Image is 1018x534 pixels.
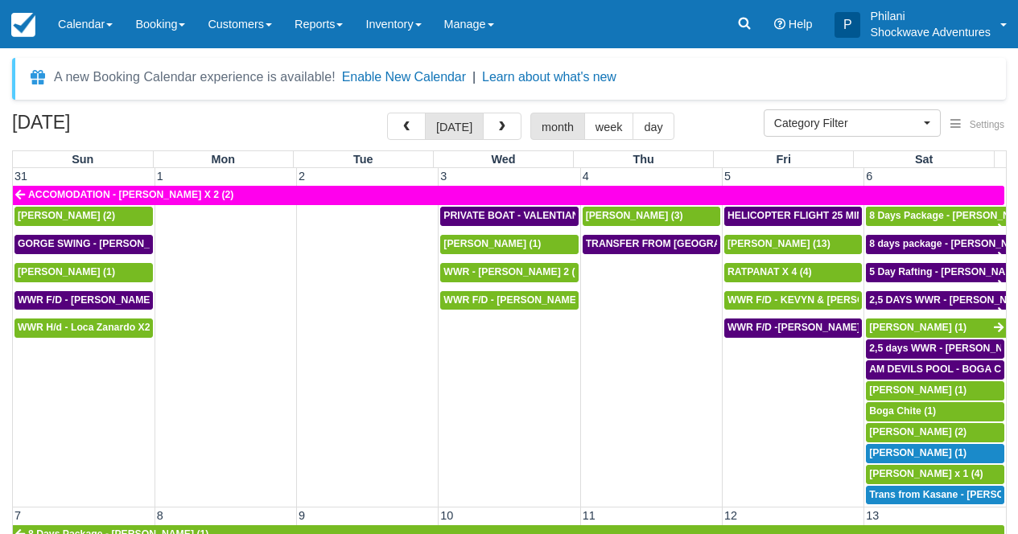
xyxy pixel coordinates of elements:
[866,235,1006,254] a: 8 days package - [PERSON_NAME] X1 (1)
[440,235,578,254] a: [PERSON_NAME] (1)
[869,447,966,458] span: [PERSON_NAME] (1)
[482,70,616,84] a: Learn about what's new
[297,509,307,522] span: 9
[11,13,35,37] img: checkfront-main-nav-mini-logo.png
[440,291,578,310] a: WWR F/D - [PERSON_NAME] x3 (3)
[491,153,515,166] span: Wed
[774,18,785,30] i: Help
[724,291,862,310] a: WWR F/D - KEVYN & [PERSON_NAME] 2 (2)
[583,235,720,254] a: TRANSFER FROM [GEOGRAPHIC_DATA] TO VIC FALLS - [PERSON_NAME] X 1 (1)
[14,318,153,338] a: WWR H/d - Loca Zanardo X2 (2)
[869,405,936,417] span: Boga Chite (1)
[941,113,1014,137] button: Settings
[14,291,153,310] a: WWR F/D - [PERSON_NAME] X 1 (1)
[14,235,153,254] a: GORGE SWING - [PERSON_NAME] X 2 (2)
[835,12,860,38] div: P
[777,153,791,166] span: Fri
[581,170,591,183] span: 4
[440,263,578,282] a: WWR - [PERSON_NAME] 2 (2)
[72,153,93,166] span: Sun
[584,113,634,140] button: week
[583,207,720,226] a: [PERSON_NAME] (3)
[870,8,991,24] p: Philani
[869,322,966,333] span: [PERSON_NAME] (1)
[727,266,812,277] span: RATPANAT X 4 (4)
[866,291,1006,310] a: 2,5 DAYS WWR - [PERSON_NAME] X1 (1)
[727,322,904,333] span: WWR F/D -[PERSON_NAME] X 15 (15)
[727,210,988,221] span: HELICOPTER FLIGHT 25 MINS- [PERSON_NAME] X1 (1)
[915,153,933,166] span: Sat
[723,509,739,522] span: 12
[13,186,1004,205] a: ACCOMODATION - [PERSON_NAME] X 2 (2)
[727,238,830,249] span: [PERSON_NAME] (13)
[633,153,653,166] span: Thu
[443,210,696,221] span: PRIVATE BOAT - VALENTIAN [PERSON_NAME] X 4 (4)
[866,381,1004,400] a: [PERSON_NAME] (1)
[18,266,115,277] span: [PERSON_NAME] (1)
[440,207,578,226] a: PRIVATE BOAT - VALENTIAN [PERSON_NAME] X 4 (4)
[155,170,165,183] span: 1
[864,170,874,183] span: 6
[866,318,1006,338] a: [PERSON_NAME] (1)
[18,210,115,221] span: [PERSON_NAME] (2)
[211,153,235,166] span: Mon
[12,113,216,142] h2: [DATE]
[723,170,732,183] span: 5
[13,170,29,183] span: 31
[870,24,991,40] p: Shockwave Adventures
[14,207,153,226] a: [PERSON_NAME] (2)
[789,18,813,31] span: Help
[155,509,165,522] span: 8
[18,294,186,306] span: WWR F/D - [PERSON_NAME] X 1 (1)
[724,207,862,226] a: HELICOPTER FLIGHT 25 MINS- [PERSON_NAME] X1 (1)
[18,238,214,249] span: GORGE SWING - [PERSON_NAME] X 2 (2)
[439,170,448,183] span: 3
[586,210,683,221] span: [PERSON_NAME] (3)
[764,109,941,137] button: Category Filter
[28,189,233,200] span: ACCOMODATION - [PERSON_NAME] X 2 (2)
[866,486,1004,505] a: Trans from Kasane - [PERSON_NAME] X4 (4)
[866,423,1004,442] a: [PERSON_NAME] (2)
[724,235,862,254] a: [PERSON_NAME] (13)
[970,119,1004,130] span: Settings
[443,266,583,277] span: WWR - [PERSON_NAME] 2 (2)
[864,509,880,522] span: 13
[425,113,484,140] button: [DATE]
[774,115,920,131] span: Category Filter
[54,68,336,87] div: A new Booking Calendar experience is available!
[353,153,373,166] span: Tue
[869,468,983,479] span: [PERSON_NAME] x 1 (4)
[18,322,165,333] span: WWR H/d - Loca Zanardo X2 (2)
[342,69,466,85] button: Enable New Calendar
[727,294,933,306] span: WWR F/D - KEVYN & [PERSON_NAME] 2 (2)
[869,384,966,396] span: [PERSON_NAME] (1)
[443,238,541,249] span: [PERSON_NAME] (1)
[866,360,1004,380] a: AM DEVILS POOL - BOGA CHITE X 1 (1)
[633,113,674,140] button: day
[866,263,1006,282] a: 5 Day Rafting - [PERSON_NAME] X1 (1)
[866,339,1004,359] a: 2,5 days WWR - [PERSON_NAME] X2 (2)
[586,238,972,249] span: TRANSFER FROM [GEOGRAPHIC_DATA] TO VIC FALLS - [PERSON_NAME] X 1 (1)
[581,509,597,522] span: 11
[297,170,307,183] span: 2
[472,70,476,84] span: |
[866,465,1004,484] a: [PERSON_NAME] x 1 (4)
[443,294,608,306] span: WWR F/D - [PERSON_NAME] x3 (3)
[866,402,1004,421] a: Boga Chite (1)
[14,263,153,282] a: [PERSON_NAME] (1)
[724,318,862,338] a: WWR F/D -[PERSON_NAME] X 15 (15)
[869,426,966,437] span: [PERSON_NAME] (2)
[439,509,455,522] span: 10
[724,263,862,282] a: RATPANAT X 4 (4)
[530,113,585,140] button: month
[866,444,1004,463] a: [PERSON_NAME] (1)
[13,509,23,522] span: 7
[866,207,1006,226] a: 8 Days Package - [PERSON_NAME] (1)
